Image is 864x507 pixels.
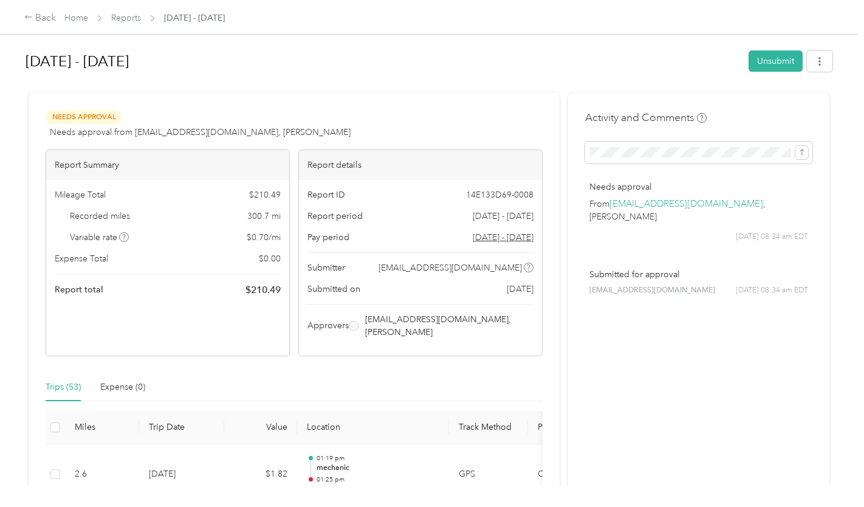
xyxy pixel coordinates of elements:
[589,181,808,193] p: Needs approval
[796,439,864,507] iframe: Everlance-gr Chat Button Frame
[589,268,808,281] p: Submitted for approval
[139,411,224,444] th: Trip Date
[46,150,289,180] div: Report Summary
[297,411,449,444] th: Location
[379,261,522,274] span: [EMAIL_ADDRESS][DOMAIN_NAME]
[55,283,103,296] span: Report total
[70,210,130,222] span: Recorded miles
[749,50,803,72] button: Unsubmit
[46,381,81,394] div: Trips (53)
[736,232,808,243] span: [DATE] 08:34 am EDT
[70,231,129,244] span: Variable rate
[259,252,281,265] span: $ 0.00
[585,110,707,125] h4: Activity and Comments
[449,444,528,505] td: GPS
[589,198,808,223] p: From , [PERSON_NAME]
[65,411,139,444] th: Miles
[26,47,740,76] h1: Aug 1 - 31, 2025
[50,126,351,139] span: Needs approval from [EMAIL_ADDRESS][DOMAIN_NAME], [PERSON_NAME]
[55,188,106,201] span: Mileage Total
[589,285,715,296] span: [EMAIL_ADDRESS][DOMAIN_NAME]
[473,231,533,244] span: Go to pay period
[317,463,439,474] p: mechanic
[365,313,532,339] span: [EMAIL_ADDRESS][DOMAIN_NAME], [PERSON_NAME]
[55,252,108,265] span: Expense Total
[249,188,281,201] span: $ 210.49
[65,444,139,505] td: 2.6
[299,150,542,180] div: Report details
[307,210,363,222] span: Report period
[24,11,56,26] div: Back
[528,411,619,444] th: Purpose
[736,285,808,296] span: [DATE] 08:34 am EDT
[307,188,345,201] span: Report ID
[100,381,145,394] div: Expense (0)
[609,198,763,210] a: [EMAIL_ADDRESS][DOMAIN_NAME]
[317,484,439,495] p: [STREET_ADDRESS][PERSON_NAME]
[307,231,349,244] span: Pay period
[164,12,225,24] span: [DATE] - [DATE]
[307,319,349,332] span: Approvers
[507,283,533,295] span: [DATE]
[245,283,281,297] span: $ 210.49
[46,110,122,124] span: Needs Approval
[449,411,528,444] th: Track Method
[307,261,345,274] span: Submitter
[139,444,224,505] td: [DATE]
[466,188,533,201] span: 14E133D69-0008
[247,210,281,222] span: 300.7 mi
[528,444,619,505] td: Caritas Communities
[224,444,297,505] td: $1.82
[64,13,88,23] a: Home
[307,283,360,295] span: Submitted on
[224,411,297,444] th: Value
[111,13,141,23] a: Reports
[317,454,439,463] p: 01:19 pm
[317,475,439,484] p: 01:25 pm
[247,231,281,244] span: $ 0.70 / mi
[473,210,533,222] span: [DATE] - [DATE]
